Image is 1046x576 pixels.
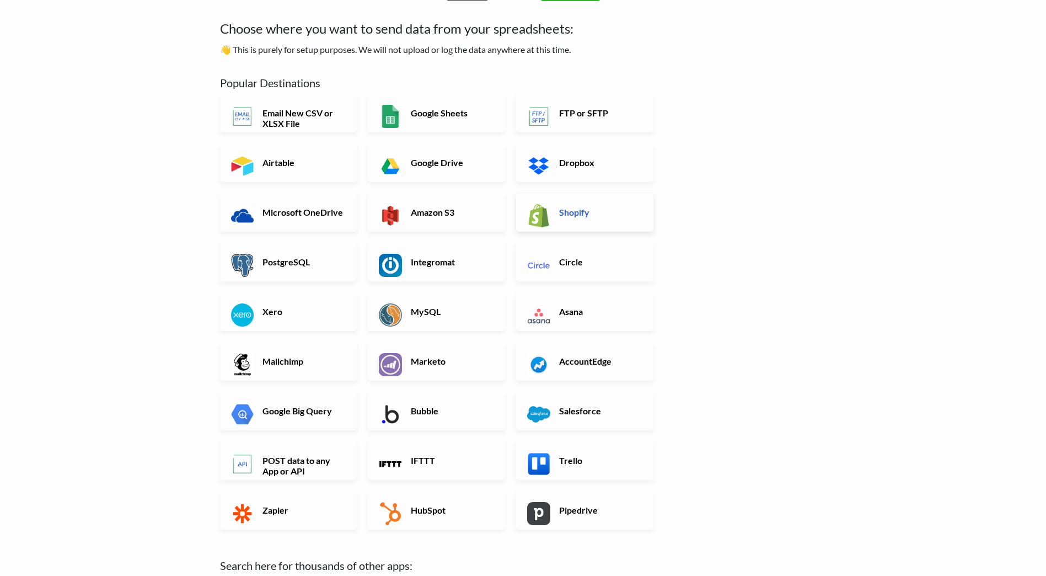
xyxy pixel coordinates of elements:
[527,204,550,227] img: Shopify App & API
[260,207,346,217] h6: Microsoft OneDrive
[408,207,495,217] h6: Amazon S3
[379,452,402,476] img: IFTTT App & API
[231,105,254,128] img: Email New CSV or XLSX File App & API
[260,356,346,366] h6: Mailchimp
[556,455,643,466] h6: Trello
[379,502,402,525] img: HubSpot App & API
[516,392,653,430] a: Salesforce
[368,143,505,182] a: Google Drive
[231,254,254,277] img: PostgreSQL App & API
[231,154,254,178] img: Airtable App & API
[516,441,653,480] a: Trello
[527,105,550,128] img: FTP or SFTP App & API
[516,292,653,331] a: Asana
[408,505,495,515] h6: HubSpot
[527,254,550,277] img: Circle App & API
[408,455,495,466] h6: IFTTT
[220,43,669,56] p: 👋 This is purely for setup purposes. We will not upload or log the data anywhere at this time.
[220,392,357,430] a: Google Big Query
[220,557,669,574] label: Search here for thousands of other apps:
[556,108,643,118] h6: FTP or SFTP
[527,452,550,476] img: Trello App & API
[220,76,669,89] h5: Popular Destinations
[368,441,505,480] a: IFTTT
[527,303,550,327] img: Asana App & API
[368,342,505,381] a: Marketo
[368,491,505,530] a: HubSpot
[368,94,505,132] a: Google Sheets
[556,306,643,317] h6: Asana
[408,108,495,118] h6: Google Sheets
[556,157,643,168] h6: Dropbox
[516,342,653,381] a: AccountEdge
[231,502,254,525] img: Zapier App & API
[220,94,357,132] a: Email New CSV or XLSX File
[527,154,550,178] img: Dropbox App & API
[220,491,357,530] a: Zapier
[220,243,357,281] a: PostgreSQL
[556,356,643,366] h6: AccountEdge
[220,342,357,381] a: Mailchimp
[379,254,402,277] img: Integromat App & API
[260,455,346,476] h6: POST data to any App or API
[379,204,402,227] img: Amazon S3 App & API
[379,105,402,128] img: Google Sheets App & API
[556,406,643,416] h6: Salesforce
[368,243,505,281] a: Integromat
[231,452,254,476] img: POST data to any App or API App & API
[556,257,643,267] h6: Circle
[231,303,254,327] img: Xero App & API
[556,505,643,515] h6: Pipedrive
[260,406,346,416] h6: Google Big Query
[516,94,653,132] a: FTP or SFTP
[379,154,402,178] img: Google Drive App & API
[231,204,254,227] img: Microsoft OneDrive App & API
[379,353,402,376] img: Marketo App & API
[220,143,357,182] a: Airtable
[516,491,653,530] a: Pipedrive
[231,353,254,376] img: Mailchimp App & API
[368,392,505,430] a: Bubble
[260,108,346,129] h6: Email New CSV or XLSX File
[408,406,495,416] h6: Bubble
[527,403,550,426] img: Salesforce App & API
[220,441,357,480] a: POST data to any App or API
[231,403,254,426] img: Google Big Query App & API
[527,502,550,525] img: Pipedrive App & API
[260,157,346,168] h6: Airtable
[220,292,357,331] a: Xero
[379,403,402,426] img: Bubble App & API
[260,257,346,267] h6: PostgreSQL
[368,193,505,232] a: Amazon S3
[379,303,402,327] img: MySQL App & API
[220,193,357,232] a: Microsoft OneDrive
[516,193,653,232] a: Shopify
[516,143,653,182] a: Dropbox
[260,306,346,317] h6: Xero
[991,521,1033,563] iframe: Drift Widget Chat Controller
[368,292,505,331] a: MySQL
[220,19,669,39] h4: Choose where you want to send data from your spreadsheets:
[527,353,550,376] img: AccountEdge App & API
[516,243,653,281] a: Circle
[408,157,495,168] h6: Google Drive
[408,356,495,366] h6: Marketo
[556,207,643,217] h6: Shopify
[408,257,495,267] h6: Integromat
[408,306,495,317] h6: MySQL
[260,505,346,515] h6: Zapier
